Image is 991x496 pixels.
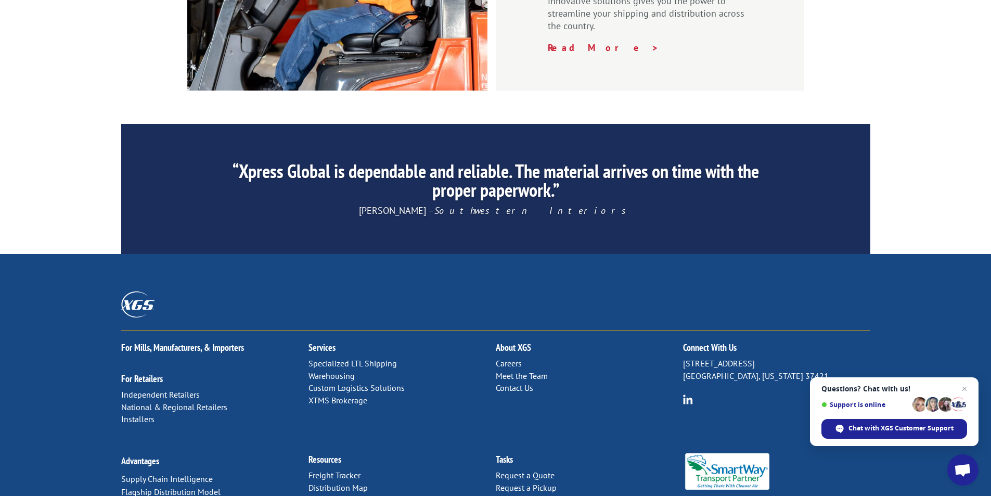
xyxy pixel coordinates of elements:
[308,358,397,368] a: Specialized LTL Shipping
[496,383,533,393] a: Contact Us
[496,358,522,368] a: Careers
[121,402,227,412] a: National & Regional Retailers
[496,482,557,493] a: Request a Pickup
[121,474,213,484] a: Supply Chain Intelligence
[496,341,531,353] a: About XGS
[121,455,159,467] a: Advantages
[121,414,155,424] a: Installers
[308,395,367,405] a: XTMS Brokerage
[218,162,772,205] h2: “Xpress Global is dependable and reliable. The material arrives on time with the proper paperwork.”
[496,470,555,480] a: Request a Quote
[121,373,163,385] a: For Retailers
[683,343,870,358] h2: Connect With Us
[218,205,772,217] p: [PERSON_NAME] –
[683,395,693,404] img: group-6
[821,385,967,393] span: Questions? Chat with us!
[434,205,632,217] em: Southwestern Interiors
[121,389,200,400] a: Independent Retailers
[958,383,971,395] span: Close chat
[683,453,772,490] img: Smartway_Logo
[308,453,341,465] a: Resources
[308,371,355,381] a: Warehousing
[308,482,368,493] a: Distribution Map
[947,454,979,486] div: Open chat
[683,358,870,383] p: [STREET_ADDRESS] [GEOGRAPHIC_DATA], [US_STATE] 37421
[121,291,155,317] img: XGS_Logos_ALL_2024_All_White
[308,341,336,353] a: Services
[496,371,548,381] a: Meet the Team
[548,42,659,54] a: Read More >
[821,401,909,409] span: Support is online
[848,424,954,433] span: Chat with XGS Customer Support
[308,470,361,480] a: Freight Tracker
[308,383,405,393] a: Custom Logistics Solutions
[821,419,967,439] div: Chat with XGS Customer Support
[121,341,244,353] a: For Mills, Manufacturers, & Importers
[496,455,683,469] h2: Tasks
